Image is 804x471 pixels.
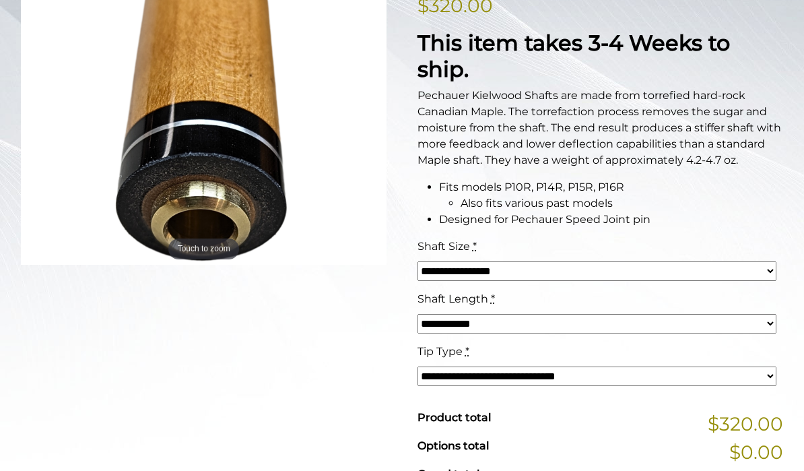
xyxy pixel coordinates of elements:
abbr: required [465,345,469,358]
span: Shaft Length [417,292,488,305]
span: Options total [417,439,489,452]
span: $320.00 [708,410,783,438]
span: Shaft Size [417,240,470,253]
span: Tip Type [417,345,463,358]
abbr: required [491,292,495,305]
li: Fits models P10R, P14R, P15R, P16R [439,179,783,212]
abbr: required [473,240,477,253]
span: Product total [417,411,491,424]
li: Also fits various past models [461,195,783,212]
span: $0.00 [729,438,783,466]
li: Designed for Pechauer Speed Joint pin [439,212,783,228]
p: Pechauer Kielwood Shafts are made from torrefied hard-rock Canadian Maple. The torrefaction proce... [417,88,783,168]
strong: This item takes 3-4 Weeks to ship. [417,30,730,82]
